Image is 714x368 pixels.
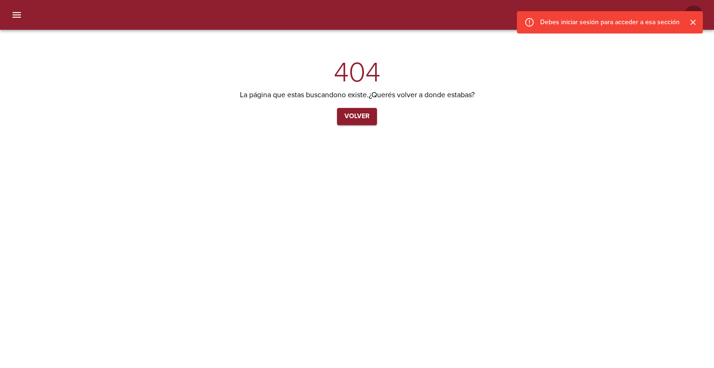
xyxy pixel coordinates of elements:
button: Cerrar [687,16,699,28]
h2: 404 [334,56,380,89]
div: Debes iniciar sesión para acceder a esa sección [540,14,680,31]
div: FP [684,6,703,24]
button: menu [6,4,28,26]
p: La página que estas buscando no existe. ¿Querés volver a donde estabas? [240,89,475,100]
span: Volver [344,111,370,122]
button: Volver [337,108,377,125]
div: Abrir información de usuario [684,6,703,24]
